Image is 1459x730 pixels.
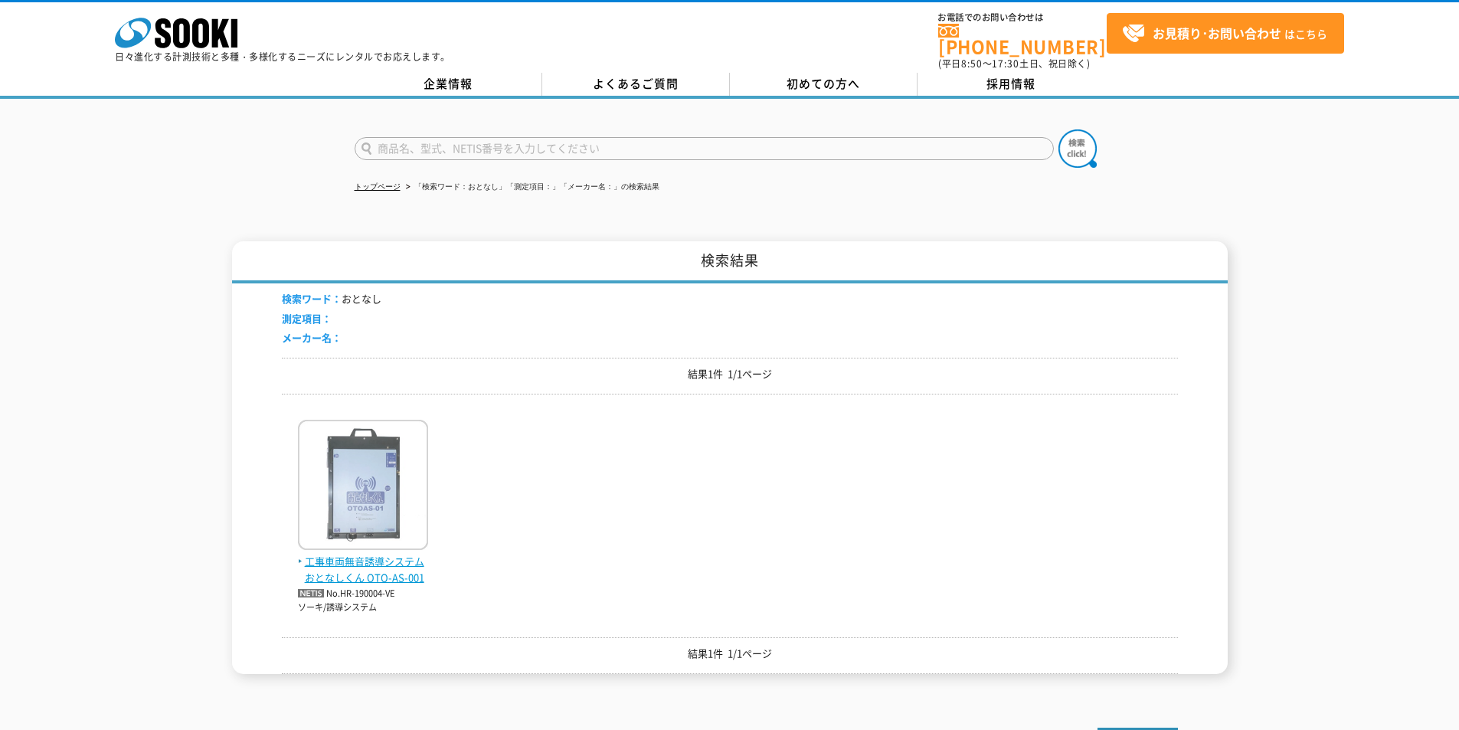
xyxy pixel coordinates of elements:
[282,291,342,306] span: 検索ワード：
[542,73,730,96] a: よくあるご質問
[1153,24,1281,42] strong: お見積り･お問い合わせ
[730,73,918,96] a: 初めての方へ
[282,330,342,345] span: メーカー名：
[282,291,381,307] li: おとなし
[282,646,1178,662] p: 結果1件 1/1ページ
[355,73,542,96] a: 企業情報
[298,601,428,614] p: ソーキ/誘導システム
[1107,13,1344,54] a: お見積り･お問い合わせはこちら
[938,13,1107,22] span: お電話でのお問い合わせは
[1058,129,1097,168] img: btn_search.png
[232,241,1228,283] h1: 検索結果
[298,538,428,585] a: 工事車両無音誘導システム おとなしくん OTO-AS-001
[355,137,1054,160] input: 商品名、型式、NETIS番号を入力してください
[115,52,450,61] p: 日々進化する計測技術と多種・多様化するニーズにレンタルでお応えします。
[961,57,983,70] span: 8:50
[918,73,1105,96] a: 採用情報
[992,57,1019,70] span: 17:30
[298,586,428,602] p: No.HR-190004-VE
[355,182,401,191] a: トップページ
[403,179,659,195] li: 「検索ワード：おとなし」「測定項目：」「メーカー名：」の検索結果
[787,75,860,92] span: 初めての方へ
[938,24,1107,55] a: [PHONE_NUMBER]
[282,366,1178,382] p: 結果1件 1/1ページ
[298,554,428,586] span: 工事車両無音誘導システム おとなしくん OTO-AS-001
[282,311,332,326] span: 測定項目：
[1122,22,1327,45] span: はこちら
[298,420,428,554] img: OTO-AS-001
[938,57,1090,70] span: (平日 ～ 土日、祝日除く)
